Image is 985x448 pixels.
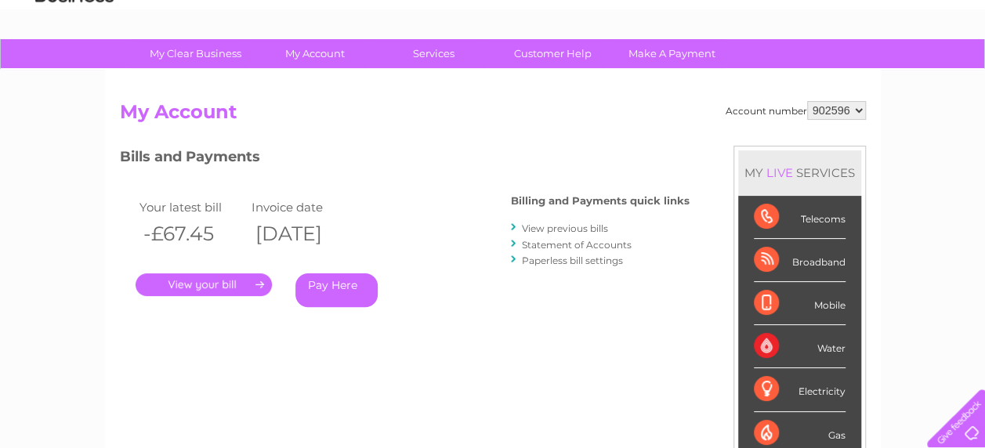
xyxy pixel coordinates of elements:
a: . [136,273,272,296]
a: Pay Here [295,273,378,307]
a: Make A Payment [607,39,737,68]
a: View previous bills [522,222,608,234]
a: Statement of Accounts [522,239,632,251]
div: MY SERVICES [738,150,861,195]
a: 0333 014 3131 [690,8,798,27]
td: Your latest bill [136,197,248,218]
div: Electricity [754,368,846,411]
th: [DATE] [248,218,360,250]
a: Paperless bill settings [522,255,623,266]
h2: My Account [120,101,866,131]
div: Broadband [754,239,846,282]
div: Water [754,325,846,368]
a: Log out [933,67,970,78]
div: Account number [726,101,866,120]
a: Contact [881,67,919,78]
th: -£67.45 [136,218,248,250]
a: Water [709,67,739,78]
a: Blog [849,67,871,78]
a: My Clear Business [131,39,260,68]
a: Services [369,39,498,68]
a: Energy [748,67,783,78]
a: Telecoms [792,67,839,78]
td: Invoice date [248,197,360,218]
div: LIVE [763,165,796,180]
h4: Billing and Payments quick links [511,195,690,207]
h3: Bills and Payments [120,146,690,173]
div: Mobile [754,282,846,325]
a: My Account [250,39,379,68]
img: logo.png [34,41,114,89]
div: Clear Business is a trading name of Verastar Limited (registered in [GEOGRAPHIC_DATA] No. 3667643... [123,9,864,76]
div: Telecoms [754,196,846,239]
a: Customer Help [488,39,617,68]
